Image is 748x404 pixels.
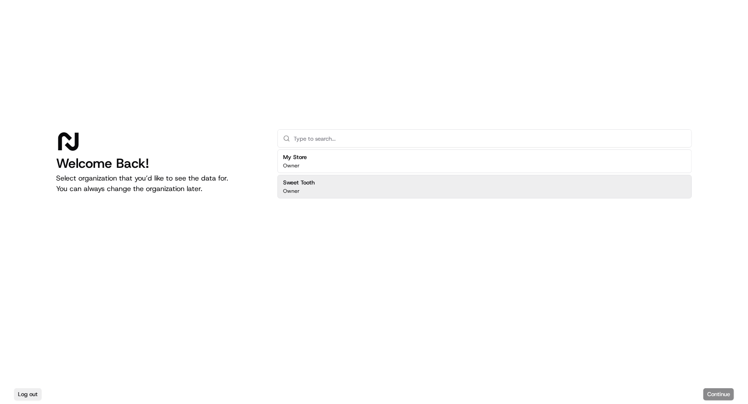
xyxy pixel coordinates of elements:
h1: Welcome Back! [56,156,263,171]
button: Log out [14,388,42,400]
h2: My Store [283,153,307,161]
input: Type to search... [294,130,686,147]
h2: Sweet Tooth [283,179,315,187]
div: Suggestions [277,148,692,200]
p: Owner [283,162,300,169]
p: Select organization that you’d like to see the data for. You can always change the organization l... [56,173,263,194]
p: Owner [283,188,300,195]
